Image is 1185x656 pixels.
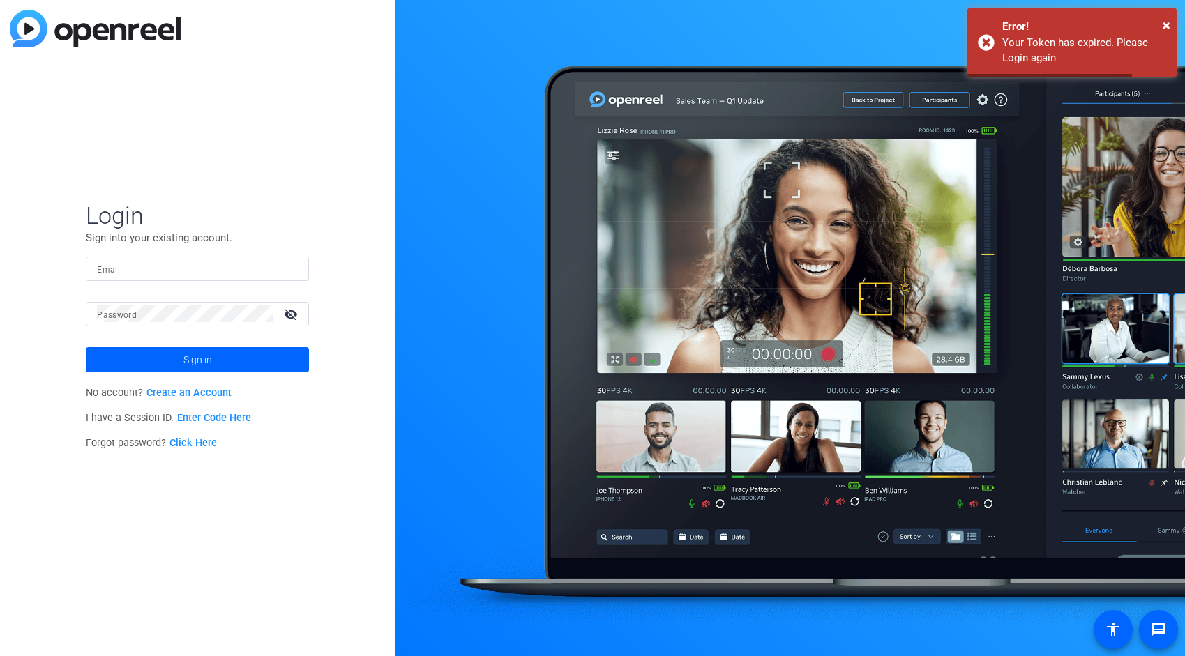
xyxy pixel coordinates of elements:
[276,304,309,324] mat-icon: visibility_off
[86,412,251,424] span: I have a Session ID.
[97,265,120,275] mat-label: Email
[177,412,251,424] a: Enter Code Here
[169,437,217,449] a: Click Here
[86,230,309,245] p: Sign into your existing account.
[86,437,217,449] span: Forgot password?
[86,387,232,399] span: No account?
[1163,17,1170,33] span: ×
[10,10,181,47] img: blue-gradient.svg
[97,310,137,320] mat-label: Password
[86,201,309,230] span: Login
[86,347,309,372] button: Sign in
[1105,621,1122,638] mat-icon: accessibility
[183,342,212,377] span: Sign in
[146,387,232,399] a: Create an Account
[1163,15,1170,36] button: Close
[1002,35,1166,66] div: Your Token has expired. Please Login again
[1002,19,1166,35] div: Error!
[1150,621,1167,638] mat-icon: message
[97,260,298,277] input: Enter Email Address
